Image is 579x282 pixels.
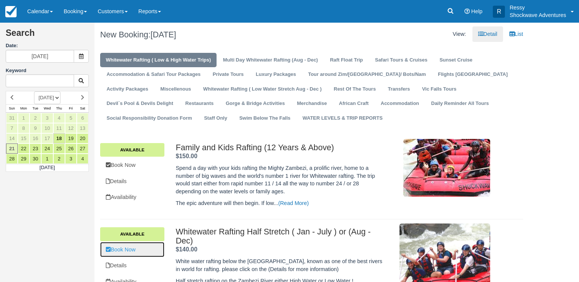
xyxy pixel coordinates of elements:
th: Tue [29,104,41,112]
a: Tour around Zim/[GEOGRAPHIC_DATA]/ Bots/Nam [302,67,432,82]
a: Private Tours [207,67,249,82]
a: 12 [65,123,77,133]
a: 21 [6,143,18,154]
a: Restaurants [180,96,219,111]
a: Availability [100,190,164,205]
a: WATER LEVELS & TRIP REPORTS [297,111,389,126]
h2: Search [6,28,89,42]
a: 31 [6,113,18,123]
a: 11 [53,123,65,133]
p: Shockwave Adventures [509,11,566,19]
a: 1 [18,113,29,123]
a: 13 [77,123,88,133]
a: 16 [29,133,41,143]
a: 24 [41,143,53,154]
a: 18 [53,133,65,143]
th: Sun [6,104,18,112]
a: 6 [77,113,88,123]
a: Transfers [382,82,415,97]
li: View: [447,26,472,42]
a: Safari Tours & Cruises [369,53,433,68]
a: List [504,26,529,42]
a: 19 [65,133,77,143]
a: 10 [41,123,53,133]
label: Date: [6,42,89,49]
a: 29 [18,154,29,164]
p: The epic adventure will then begin. If low... [176,199,385,207]
a: 1 [41,154,53,164]
i: Help [464,9,470,14]
a: 7 [6,123,18,133]
div: R [493,6,505,18]
img: M121-2 [403,139,490,197]
span: $150.00 [176,153,197,159]
th: Mon [18,104,29,112]
label: Keyword [6,68,26,73]
a: Whitewater Rafting ( Low & High Water Trips) [100,53,217,68]
a: 23 [29,143,41,154]
img: checkfront-main-nav-mini-logo.png [5,6,17,17]
h2: Whitewater Rafting Half Stretch ( Jan - July ) or (Aug - Dec) [176,227,385,245]
a: 3 [41,113,53,123]
a: 4 [77,154,88,164]
a: Details [100,174,164,189]
a: 9 [29,123,41,133]
a: Staff Only [198,111,233,126]
a: Luxury Packages [250,67,302,82]
a: Detail [472,26,503,42]
a: 15 [18,133,29,143]
a: Details [100,258,164,273]
a: 25 [53,143,65,154]
a: Available [100,143,164,157]
a: 26 [65,143,77,154]
a: 3 [65,154,77,164]
a: 30 [29,154,41,164]
a: African Craft [333,96,374,111]
a: 8 [18,123,29,133]
th: Fri [65,104,77,112]
th: Sat [77,104,88,112]
a: Book Now [100,242,164,257]
a: Accommodation [375,96,424,111]
a: 20 [77,133,88,143]
strong: Price: $140 [176,246,197,253]
a: 2 [29,113,41,123]
a: Social Responsibility Donation Form [101,111,198,126]
a: Swim Below The Falls [234,111,296,126]
a: (Read More) [278,200,309,206]
a: Miscellenous [155,82,197,97]
a: Sunset Cruise [434,53,478,68]
span: Help [471,8,483,14]
a: 5 [65,113,77,123]
a: Merchandise [291,96,333,111]
a: 27 [77,143,88,154]
span: [DATE] [150,30,176,39]
th: Thu [53,104,65,112]
th: Wed [41,104,53,112]
a: Devil`s Pool & Devils Delight [101,96,179,111]
a: Accommodation & Safari Tour Packages [101,67,206,82]
a: Daily Reminder All Tours [426,96,495,111]
a: 4 [53,113,65,123]
a: 22 [18,143,29,154]
a: Flights [GEOGRAPHIC_DATA] [432,67,513,82]
h2: Family and Kids Rafting (12 Years & Above) [176,143,385,152]
p: Spend a day with your kids rafting the Mighty Zambezi, a prolific river, home to a number of big ... [176,164,385,195]
a: Vic Falls Tours [416,82,462,97]
button: Keyword Search [74,74,89,87]
a: Multi Day Whitewater Rafting (Aug - Dec) [217,53,324,68]
a: 14 [6,133,18,143]
p: White water rafting below the [GEOGRAPHIC_DATA], known as one of the best rivers in world for raf... [176,257,385,273]
a: Activity Packages [101,82,154,97]
span: $140.00 [176,246,197,253]
a: Gorge & Bridge Activities [220,96,290,111]
a: 2 [53,154,65,164]
h1: New Booking: [100,30,306,39]
p: Ressy [509,4,566,11]
a: Book Now [100,157,164,173]
strong: Price: $150 [176,153,197,159]
a: 17 [41,133,53,143]
a: Whitewater Rafting ( Low Water Stretch Aug - Dec ) [198,82,328,97]
td: [DATE] [6,164,89,171]
a: 28 [6,154,18,164]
